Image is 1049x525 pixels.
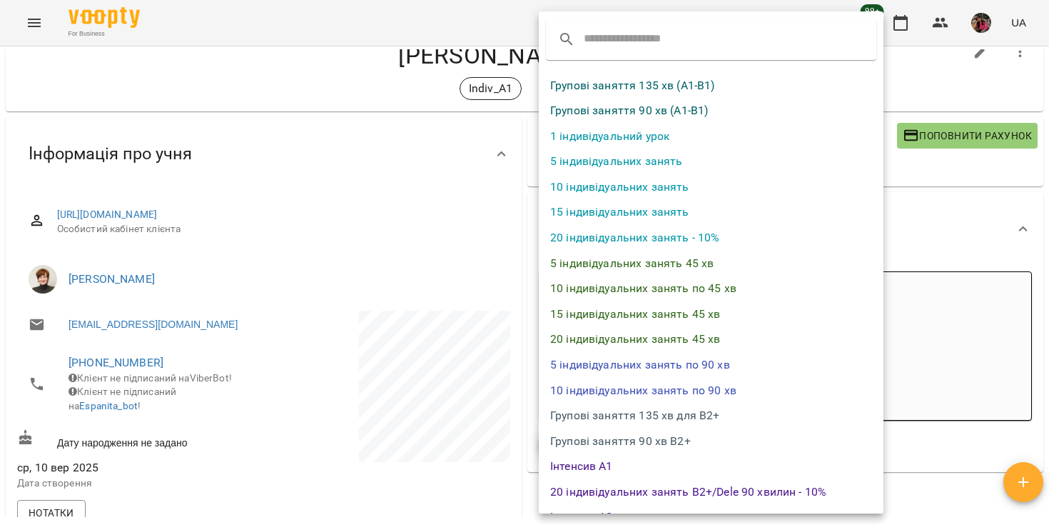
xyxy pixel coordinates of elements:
[539,225,883,251] li: 20 індивідуальних занять - 10%
[539,326,883,352] li: 20 індивідуальних занять 45 хв
[539,174,883,200] li: 10 індивідуальних занять
[539,454,883,479] li: Інтенсив А1
[539,98,883,124] li: Групові заняття 90 хв (А1-В1)
[539,251,883,276] li: 5 індивідуальних занять 45 хв
[539,199,883,225] li: 15 індивідуальних занять
[539,479,883,505] li: 20 індивідуальних занять В2+/Dele 90 хвилин - 10%
[539,378,883,404] li: 10 індивідуальних занять по 90 хв
[539,352,883,378] li: 5 індивідуальних занять по 90 хв
[539,124,883,149] li: 1 індивідуальний урок
[539,301,883,327] li: 15 індивідуальних занять 45 хв
[539,73,883,99] li: Групові заняття 135 хв (А1-В1)
[539,403,883,429] li: Групові заняття 135 хв для В2+
[539,149,883,174] li: 5 індивідуальних занять
[539,429,883,454] li: Групові заняття 90 хв В2+
[539,276,883,301] li: 10 індивідуальних занять по 45 хв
